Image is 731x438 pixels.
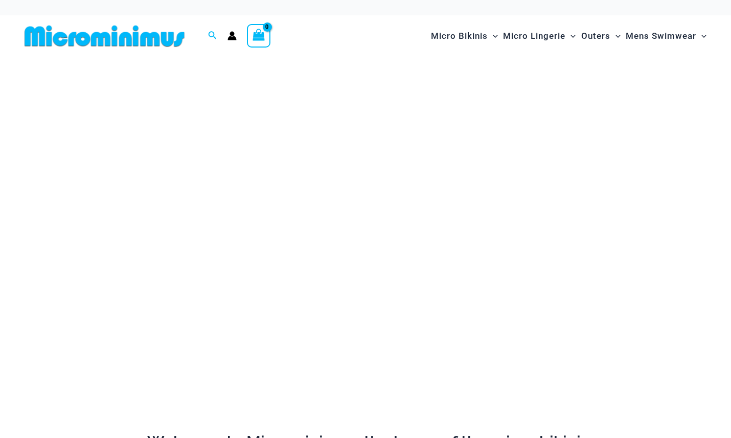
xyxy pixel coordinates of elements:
nav: Site Navigation [427,19,711,53]
img: MM SHOP LOGO FLAT [20,25,189,48]
span: Outers [581,23,610,49]
a: Search icon link [208,30,217,42]
a: Micro LingerieMenu ToggleMenu Toggle [500,20,578,52]
span: Mens Swimwear [626,23,696,49]
span: Menu Toggle [610,23,621,49]
a: Mens SwimwearMenu ToggleMenu Toggle [623,20,709,52]
span: Micro Lingerie [503,23,565,49]
a: Account icon link [227,31,237,40]
span: Menu Toggle [696,23,706,49]
a: Micro BikinisMenu ToggleMenu Toggle [428,20,500,52]
a: OutersMenu ToggleMenu Toggle [579,20,623,52]
a: View Shopping Cart, empty [247,24,270,48]
span: Menu Toggle [565,23,576,49]
span: Micro Bikinis [431,23,488,49]
span: Menu Toggle [488,23,498,49]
